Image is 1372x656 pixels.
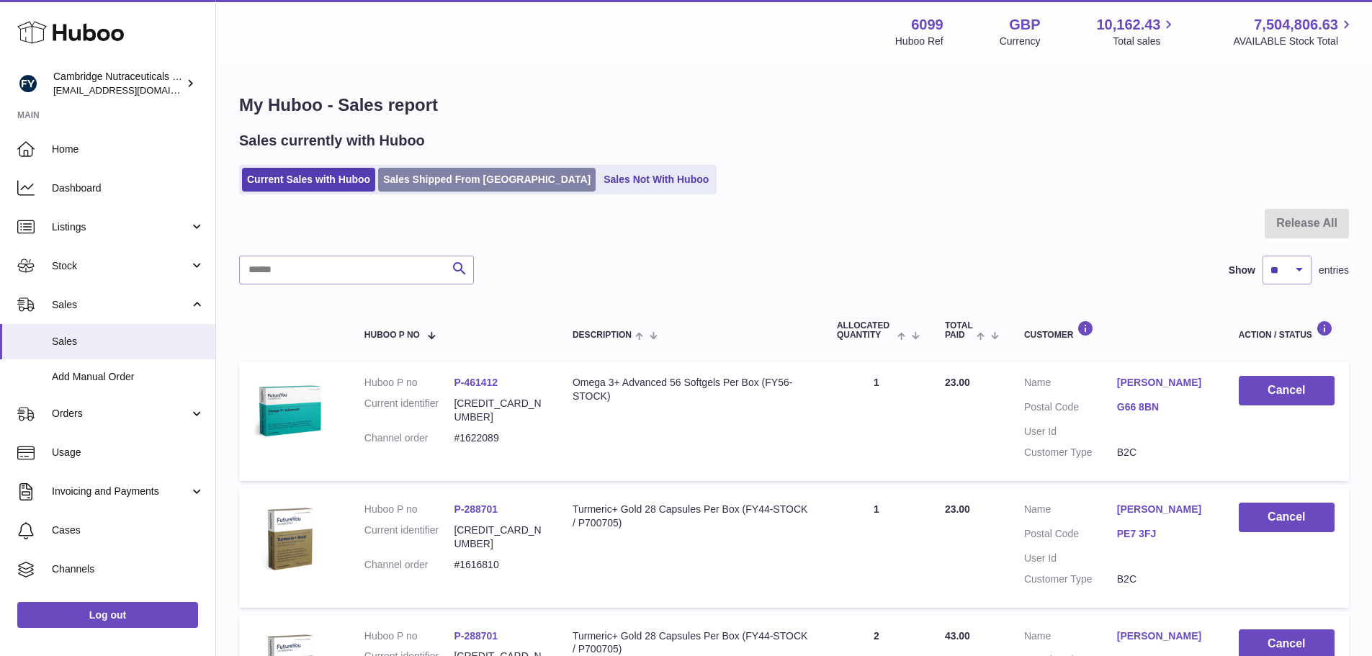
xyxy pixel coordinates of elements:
span: Home [52,143,205,156]
dt: Current identifier [364,524,454,551]
div: Turmeric+ Gold 28 Capsules Per Box (FY44-STOCK / P700705) [573,503,808,530]
dt: Huboo P no [364,629,454,643]
div: Cambridge Nutraceuticals Ltd [53,70,183,97]
button: Cancel [1239,376,1335,405]
span: Channels [52,562,205,576]
img: 60991720007859.jpg [254,503,326,575]
dt: Postal Code [1024,400,1117,418]
div: Omega 3+ Advanced 56 Softgels Per Box (FY56-STOCK) [573,376,808,403]
h1: My Huboo - Sales report [239,94,1349,117]
span: 23.00 [945,377,970,388]
span: 23.00 [945,503,970,515]
span: Sales [52,335,205,349]
a: P-288701 [454,503,498,515]
div: Action / Status [1239,320,1335,340]
dd: [CREDIT_CARD_NUMBER] [454,524,544,551]
img: 60991720006741.jpg [254,376,326,448]
span: Total sales [1113,35,1177,48]
button: Cancel [1239,503,1335,532]
span: Total paid [945,321,973,340]
span: Add Manual Order [52,370,205,384]
dt: Huboo P no [364,376,454,390]
td: 1 [822,361,931,481]
a: [PERSON_NAME] [1117,629,1210,643]
span: Invoicing and Payments [52,485,189,498]
a: 10,162.43 Total sales [1096,15,1177,48]
label: Show [1229,264,1255,277]
dt: Current identifier [364,397,454,424]
strong: 6099 [911,15,943,35]
dt: Name [1024,376,1117,393]
a: PE7 3FJ [1117,527,1210,541]
span: Listings [52,220,189,234]
a: [PERSON_NAME] [1117,376,1210,390]
div: Customer [1024,320,1210,340]
span: Sales [52,298,189,312]
span: 7,504,806.63 [1254,15,1338,35]
dt: Customer Type [1024,572,1117,586]
dt: Name [1024,629,1117,647]
strong: GBP [1009,15,1040,35]
dd: #1622089 [454,431,544,445]
dt: Postal Code [1024,527,1117,544]
span: Cases [52,524,205,537]
span: [EMAIL_ADDRESS][DOMAIN_NAME] [53,84,212,96]
span: Description [573,331,632,340]
a: Log out [17,602,198,628]
a: Sales Shipped From [GEOGRAPHIC_DATA] [378,168,596,192]
a: P-288701 [454,630,498,642]
dt: Channel order [364,431,454,445]
dd: #1616810 [454,558,544,572]
dd: B2C [1117,446,1210,459]
a: Current Sales with Huboo [242,168,375,192]
span: Dashboard [52,181,205,195]
a: Sales Not With Huboo [598,168,714,192]
a: [PERSON_NAME] [1117,503,1210,516]
a: 7,504,806.63 AVAILABLE Stock Total [1233,15,1355,48]
span: Huboo P no [364,331,420,340]
a: G66 8BN [1117,400,1210,414]
span: entries [1319,264,1349,277]
div: Huboo Ref [895,35,943,48]
span: 43.00 [945,630,970,642]
span: Orders [52,407,189,421]
dt: Channel order [364,558,454,572]
div: Currency [1000,35,1041,48]
dt: Huboo P no [364,503,454,516]
dt: Customer Type [1024,446,1117,459]
img: internalAdmin-6099@internal.huboo.com [17,73,39,94]
span: AVAILABLE Stock Total [1233,35,1355,48]
h2: Sales currently with Huboo [239,131,425,150]
span: Usage [52,446,205,459]
a: P-461412 [454,377,498,388]
td: 1 [822,488,931,608]
dt: User Id [1024,425,1117,439]
dd: B2C [1117,572,1210,586]
span: 10,162.43 [1096,15,1160,35]
span: Stock [52,259,189,273]
dd: [CREDIT_CARD_NUMBER] [454,397,544,424]
span: ALLOCATED Quantity [837,321,894,340]
dt: User Id [1024,552,1117,565]
dt: Name [1024,503,1117,520]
